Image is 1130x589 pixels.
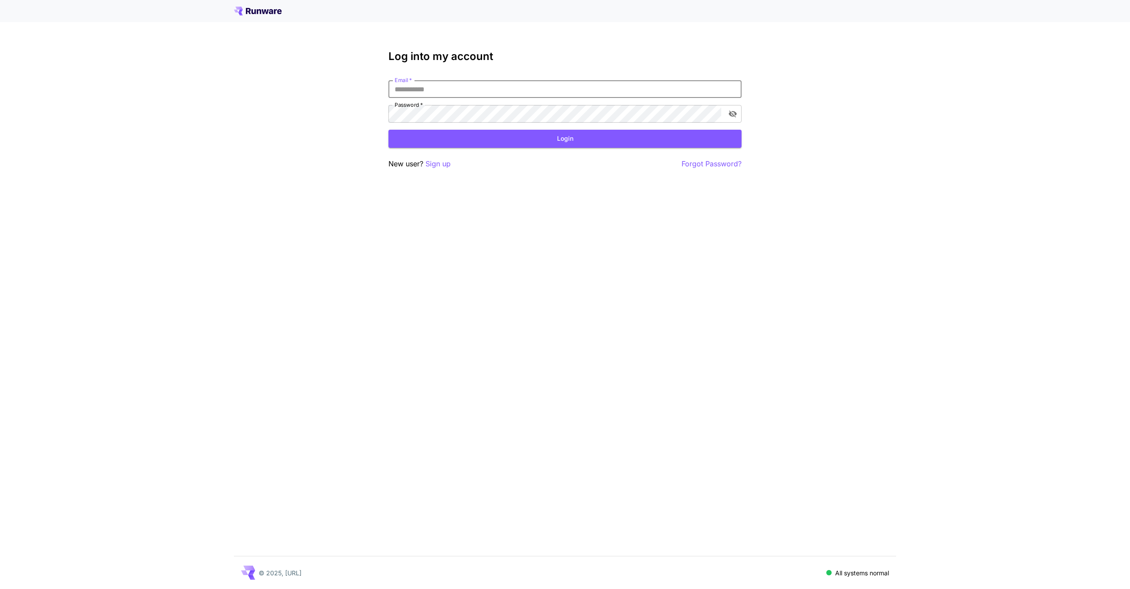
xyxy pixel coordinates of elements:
button: toggle password visibility [725,106,741,122]
p: All systems normal [835,568,889,578]
button: Forgot Password? [682,158,742,169]
button: Sign up [426,158,451,169]
p: New user? [388,158,451,169]
p: © 2025, [URL] [259,568,301,578]
h3: Log into my account [388,50,742,63]
label: Password [395,101,423,109]
label: Email [395,76,412,84]
button: Login [388,130,742,148]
